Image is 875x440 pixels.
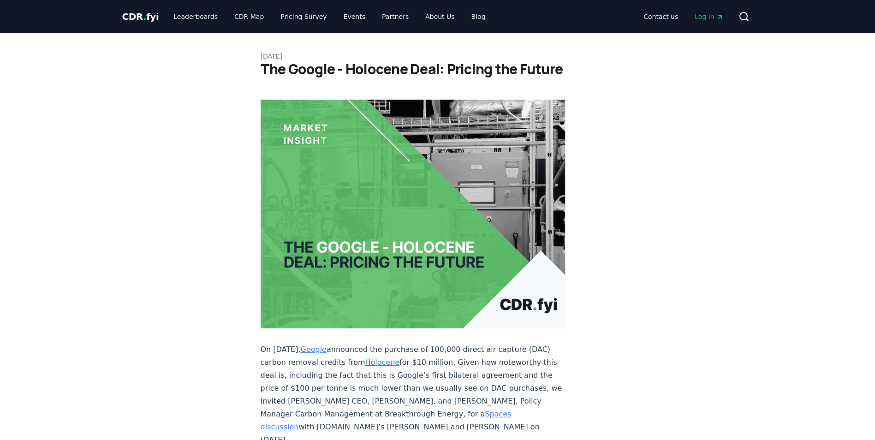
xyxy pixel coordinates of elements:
[464,8,493,25] a: Blog
[166,8,225,25] a: Leaderboards
[636,8,731,25] nav: Main
[336,8,373,25] a: Events
[301,345,327,354] a: Google
[261,100,566,328] img: blog post image
[375,8,416,25] a: Partners
[227,8,271,25] a: CDR Map
[122,10,159,23] a: CDR.fyi
[143,11,146,22] span: .
[273,8,334,25] a: Pricing Survey
[166,8,493,25] nav: Main
[418,8,462,25] a: About Us
[122,11,159,22] span: CDR fyi
[687,8,731,25] a: Log in
[261,52,615,61] p: [DATE]
[695,12,723,21] span: Log in
[636,8,685,25] a: Contact us
[365,358,400,367] a: Holocene
[261,61,615,77] h1: The Google - Holocene Deal: Pricing the Future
